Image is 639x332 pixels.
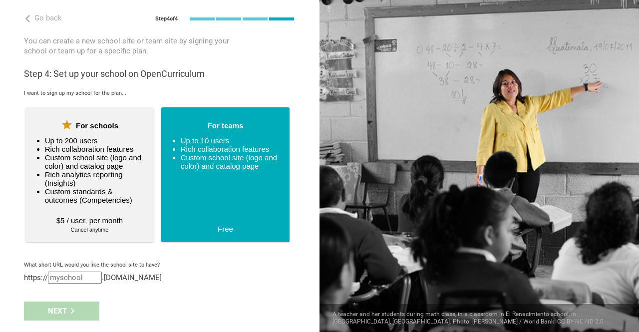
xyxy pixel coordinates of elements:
div: What short URL would you like the school site to have? [24,262,296,269]
li: Rich collaboration features [181,145,280,153]
li: Up to 10 users [181,136,280,145]
div: Cancel anytime [36,225,144,235]
button: For schoolsUp to 200 usersRich collaboration featuresCustom school site (logo and color) and cata... [25,107,154,242]
li: Custom standards & outcomes (Competencies) [45,187,144,204]
div: I want to sign up my school for the plan... [24,90,296,97]
div: A teacher and her students during math class, in a classroom in El Renacimiento school, in [GEOGR... [319,304,639,332]
li: Rich collaboration features [45,145,144,153]
button: For teamsUp to 10 usersRich collaboration featuresCustom school site (logo and color) and catalog... [161,107,290,242]
div: https:// .[DOMAIN_NAME] [24,272,296,284]
span: Go back [34,13,62,22]
li: Custom school site (logo and color) and catalog page [45,153,144,170]
input: myschool [48,272,102,284]
p: You can create a new school site or team site by signing your school or team up for a specific plan. [24,36,241,56]
div: Step 4 of 4 [155,15,178,22]
li: Rich analytics reporting (Insights) [45,170,144,187]
div: For teams [172,115,280,136]
div: For schools [36,115,144,136]
li: Custom school site (logo and color) and catalog page [181,153,280,170]
div: $5 / user, per month [36,216,144,225]
div: Free [172,225,280,233]
li: Up to 200 users [45,136,144,145]
h3: Step 4: Set up your school on OpenCurriculum [24,68,296,80]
